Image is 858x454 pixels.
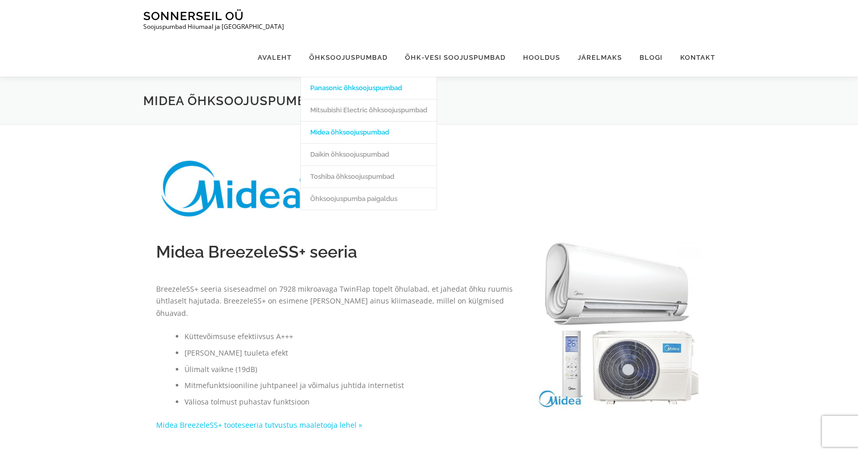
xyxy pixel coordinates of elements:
[184,379,513,392] li: Mitmefunktsiooniline juhtpaneel ja võimalus juhtida internetist
[300,38,396,77] a: Õhksoojuspumbad
[671,38,715,77] a: Kontakt
[301,99,436,121] a: Mitsubishi Electric õhksoojuspumbad
[301,165,436,188] a: Toshiba õhksoojuspumbad
[184,347,513,359] li: [PERSON_NAME] tuuleta efekt
[184,396,513,408] li: Väliosa tolmust puhastav funktsioon
[156,283,513,320] p: BreezeleSS+ seeria siseseadmel on 7928 mikroavaga TwinFlap topelt õhulabad, et jahedat õhku ruumi...
[569,38,631,77] a: Järelmaks
[396,38,514,77] a: Õhk-vesi soojuspumbad
[631,38,671,77] a: Blogi
[301,143,436,165] a: Daikin õhksoojuspumbad
[143,23,284,30] p: Soojuspumbad Hiiumaal ja [GEOGRAPHIC_DATA]
[301,121,436,143] a: Midea õhksoojuspumbad
[301,77,436,99] a: Panasonic õhksoojuspumbad
[143,9,244,23] a: Sonnerseil OÜ
[184,363,513,376] li: Ülimalt vaikne (19dB)
[249,38,300,77] a: Avaleht
[301,188,436,210] a: Õhksoojuspumba paigaldus
[156,420,362,430] a: Midea BreezeleSS+ tooteseeria tutvustus maaletooja lehel »
[184,330,513,343] li: Küttevõimsuse efektiivsus A+++
[156,156,311,222] img: Midea
[534,242,702,411] img: Midea Breezeless-1000x1000
[143,93,715,109] h1: Midea õhksoojuspumbad
[156,242,357,261] span: Midea BreezeleSS+ seeria
[514,38,569,77] a: Hooldus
